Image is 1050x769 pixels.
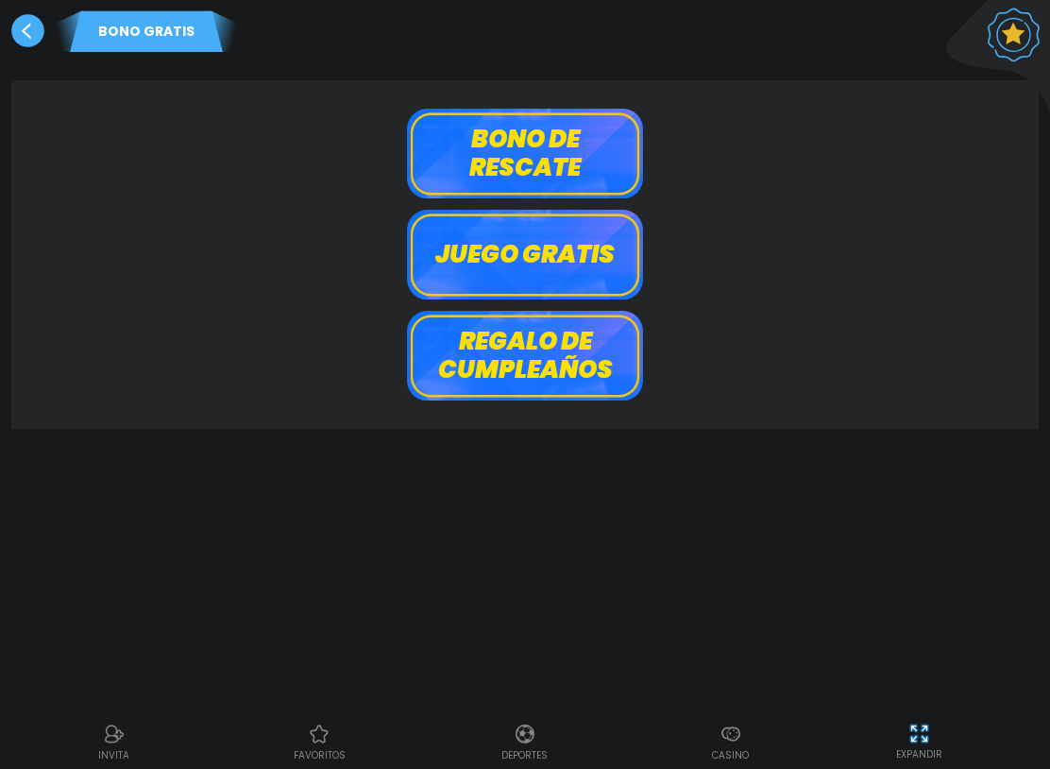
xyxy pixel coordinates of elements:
[422,720,628,762] a: DeportesDeportesDeportes
[712,748,749,762] p: Casino
[907,722,931,745] img: hide
[103,723,126,745] img: Referral
[11,720,217,762] a: ReferralReferralINVITA
[294,748,346,762] p: favoritos
[47,21,246,41] p: BONO GRATIS
[407,109,643,198] button: Bono de rescate
[628,720,834,762] a: CasinoCasinoCasino
[217,720,423,762] a: Casino FavoritosCasino Favoritosfavoritos
[514,723,536,745] img: Deportes
[501,748,548,762] p: Deportes
[98,748,129,762] p: INVITA
[720,723,742,745] img: Casino
[407,311,643,401] button: Regalo de cumpleaños
[308,723,330,745] img: Casino Favoritos
[896,747,942,761] p: EXPANDIR
[407,210,643,299] button: Juego gratis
